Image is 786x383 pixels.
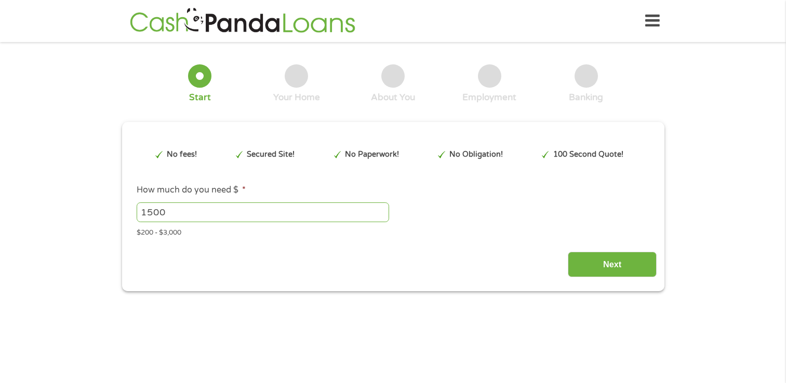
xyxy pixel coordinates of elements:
div: Your Home [273,92,320,103]
div: Start [189,92,211,103]
p: No Paperwork! [345,149,399,160]
p: No Obligation! [449,149,503,160]
p: No fees! [167,149,197,160]
div: Banking [569,92,603,103]
div: $200 - $3,000 [137,224,649,238]
div: About You [371,92,415,103]
p: Secured Site! [247,149,295,160]
label: How much do you need $ [137,185,246,196]
p: 100 Second Quote! [553,149,623,160]
input: Next [568,252,657,277]
div: Employment [462,92,516,103]
img: GetLoanNow Logo [127,6,358,36]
